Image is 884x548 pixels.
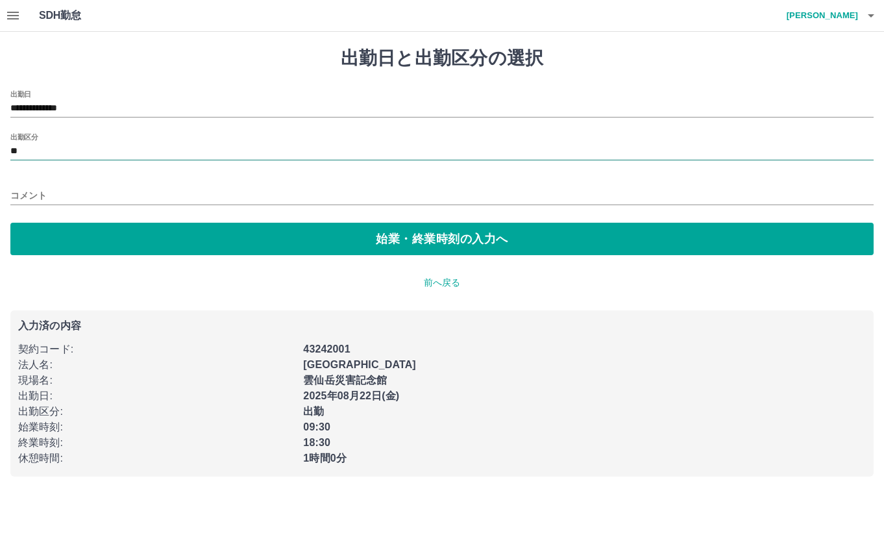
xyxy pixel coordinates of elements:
[303,390,399,401] b: 2025年08月22日(金)
[18,357,295,373] p: 法人名 :
[18,451,295,466] p: 休憩時間 :
[10,276,874,290] p: 前へ戻る
[303,437,330,448] b: 18:30
[18,419,295,435] p: 始業時刻 :
[18,373,295,388] p: 現場名 :
[10,89,31,99] label: 出勤日
[303,343,350,355] b: 43242001
[18,435,295,451] p: 終業時刻 :
[18,321,866,331] p: 入力済の内容
[303,359,416,370] b: [GEOGRAPHIC_DATA]
[10,223,874,255] button: 始業・終業時刻の入力へ
[303,375,387,386] b: 雲仙岳災害記念館
[303,421,330,432] b: 09:30
[18,388,295,404] p: 出勤日 :
[10,132,38,142] label: 出勤区分
[18,404,295,419] p: 出勤区分 :
[10,47,874,69] h1: 出勤日と出勤区分の選択
[18,342,295,357] p: 契約コード :
[303,406,324,417] b: 出勤
[303,453,347,464] b: 1時間0分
